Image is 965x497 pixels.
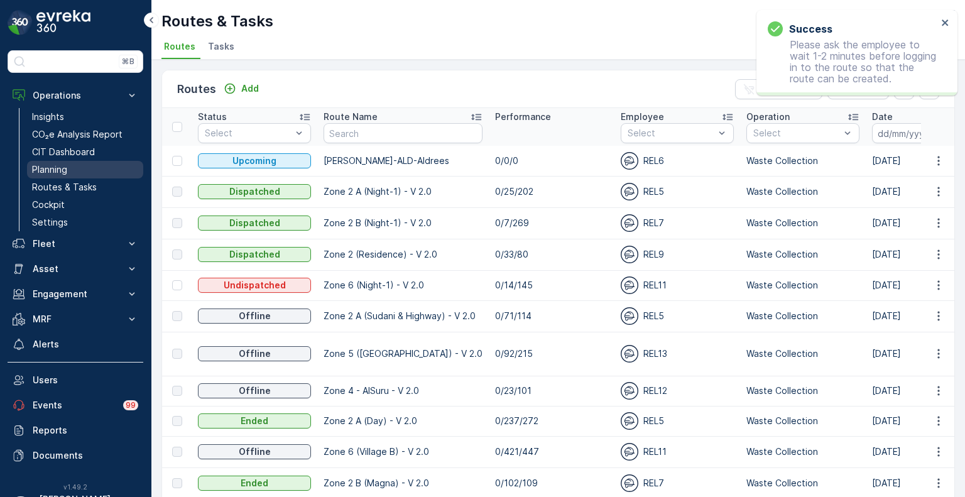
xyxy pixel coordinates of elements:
p: ⌘B [122,57,134,67]
button: Clear Filters [735,79,822,99]
button: Offline [198,444,311,459]
div: Toggle Row Selected [172,218,182,228]
td: 0/421/447 [489,436,614,467]
div: Toggle Row Selected [172,311,182,321]
p: Planning [32,163,67,176]
td: 0/25/202 [489,176,614,207]
p: Date [872,111,893,123]
h3: Success [789,21,832,36]
td: Waste Collection [740,376,866,406]
p: Route Name [324,111,378,123]
p: Asset [33,263,118,275]
div: REL5 [621,183,734,200]
button: Engagement [8,281,143,307]
div: Toggle Row Selected [172,349,182,359]
td: Zone 4 - AlSuru - V 2.0 [317,376,489,406]
p: Employee [621,111,664,123]
span: Tasks [208,40,234,53]
p: Documents [33,449,138,462]
td: Zone 2 (Residence) - V 2.0 [317,239,489,270]
td: 0/71/114 [489,300,614,332]
td: Zone 6 (Night-1) - V 2.0 [317,270,489,300]
td: 0/0/0 [489,146,614,176]
td: Waste Collection [740,300,866,332]
p: Events [33,399,116,412]
div: REL7 [621,474,734,492]
button: Ended [198,413,311,429]
input: Search [324,123,482,143]
p: Performance [495,111,551,123]
div: Toggle Row Selected [172,187,182,197]
button: Dispatched [198,184,311,199]
div: Toggle Row Selected [172,156,182,166]
p: Offline [239,385,271,397]
img: svg%3e [621,474,638,492]
a: Users [8,368,143,393]
button: Ended [198,476,311,491]
button: Asset [8,256,143,281]
div: REL9 [621,246,734,263]
p: Settings [32,216,68,229]
td: Zone 2 B (Night-1) - V 2.0 [317,207,489,239]
img: svg%3e [621,152,638,170]
p: Routes & Tasks [161,11,273,31]
button: Offline [198,383,311,398]
img: svg%3e [621,183,638,200]
button: Offline [198,309,311,324]
p: CO₂e Analysis Report [32,128,123,141]
td: 0/7/269 [489,207,614,239]
input: dd/mm/yyyy [872,123,958,143]
div: Toggle Row Selected [172,447,182,457]
p: Operations [33,89,118,102]
td: Waste Collection [740,176,866,207]
div: REL7 [621,214,734,232]
p: Offline [239,347,271,360]
p: Dispatched [229,185,280,198]
img: svg%3e [621,214,638,232]
p: Engagement [33,288,118,300]
p: Status [198,111,227,123]
p: Dispatched [229,248,280,261]
a: Cockpit [27,196,143,214]
td: Waste Collection [740,207,866,239]
p: Routes [177,80,216,98]
a: Settings [27,214,143,231]
td: 0/237/272 [489,406,614,436]
p: MRF [33,313,118,325]
p: Ended [241,477,268,489]
td: Zone 6 (Village B) - V 2.0 [317,436,489,467]
p: Dispatched [229,217,280,229]
p: Routes & Tasks [32,181,97,194]
div: Toggle Row Selected [172,416,182,426]
img: svg%3e [621,412,638,430]
p: Offline [239,445,271,458]
p: Reports [33,424,138,437]
td: Waste Collection [740,239,866,270]
div: REL11 [621,443,734,461]
button: Add [219,81,264,96]
button: close [941,18,950,30]
button: Upcoming [198,153,311,168]
div: Toggle Row Selected [172,249,182,259]
td: 0/14/145 [489,270,614,300]
p: Cockpit [32,199,65,211]
button: Fleet [8,231,143,256]
div: Toggle Row Selected [172,280,182,290]
td: Waste Collection [740,332,866,376]
p: Select [205,127,292,139]
td: Zone 2 A (Sudani & Highway) - V 2.0 [317,300,489,332]
a: CIT Dashboard [27,143,143,161]
button: Dispatched [198,216,311,231]
a: Documents [8,443,143,468]
td: Zone 5 ([GEOGRAPHIC_DATA]) - V 2.0 [317,332,489,376]
a: Routes & Tasks [27,178,143,196]
div: REL5 [621,412,734,430]
p: Fleet [33,238,118,250]
img: logo_dark-DEwI_e13.png [36,10,90,35]
p: Please ask the employee to wait 1-2 minutes before logging in to the route so that the route can ... [768,39,937,84]
div: REL13 [621,345,734,363]
td: Waste Collection [740,436,866,467]
button: Offline [198,346,311,361]
a: Alerts [8,332,143,357]
p: Select [628,127,714,139]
